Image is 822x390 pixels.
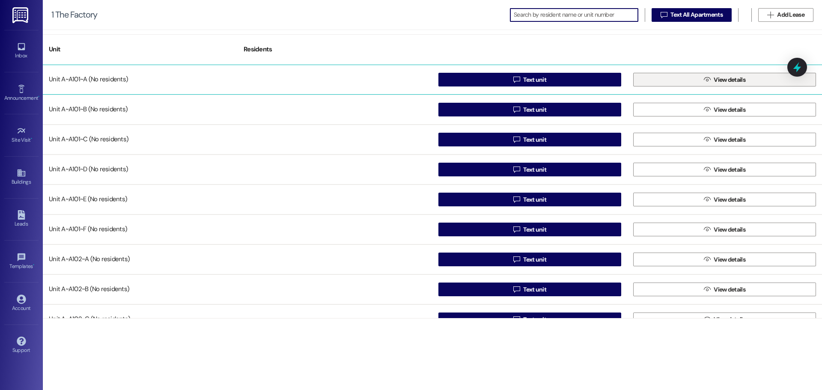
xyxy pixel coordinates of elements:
[238,39,432,60] div: Residents
[438,313,621,326] button: Text unit
[43,101,238,118] div: Unit A~A101~B (No residents)
[714,255,745,264] span: View details
[714,225,745,234] span: View details
[523,165,546,174] span: Text unit
[38,94,39,100] span: •
[714,165,745,174] span: View details
[633,283,816,296] button: View details
[31,136,32,142] span: •
[704,136,710,143] i: 
[43,251,238,268] div: Unit A~A102~A (No residents)
[523,135,546,144] span: Text unit
[513,316,520,323] i: 
[4,334,39,357] a: Support
[652,8,732,22] button: Text All Apartments
[670,10,723,19] span: Text All Apartments
[704,196,710,203] i: 
[633,73,816,86] button: View details
[714,135,745,144] span: View details
[767,12,774,18] i: 
[4,39,39,63] a: Inbox
[714,285,745,294] span: View details
[4,208,39,231] a: Leads
[438,73,621,86] button: Text unit
[704,226,710,233] i: 
[513,166,520,173] i: 
[704,316,710,323] i: 
[43,131,238,148] div: Unit A~A101~C (No residents)
[633,253,816,266] button: View details
[523,105,546,114] span: Text unit
[714,315,745,324] span: View details
[513,76,520,83] i: 
[4,250,39,273] a: Templates •
[633,103,816,116] button: View details
[633,163,816,176] button: View details
[633,133,816,146] button: View details
[12,7,30,23] img: ResiDesk Logo
[438,193,621,206] button: Text unit
[43,221,238,238] div: Unit A~A101~F (No residents)
[43,281,238,298] div: Unit A~A102~B (No residents)
[4,166,39,189] a: Buildings
[513,136,520,143] i: 
[523,195,546,204] span: Text unit
[4,292,39,315] a: Account
[714,105,745,114] span: View details
[633,223,816,236] button: View details
[438,283,621,296] button: Text unit
[704,106,710,113] i: 
[514,9,638,21] input: Search by resident name or unit number
[43,161,238,178] div: Unit A~A101~D (No residents)
[704,286,710,293] i: 
[523,315,546,324] span: Text unit
[704,166,710,173] i: 
[523,75,546,84] span: Text unit
[758,8,813,22] button: Add Lease
[661,12,667,18] i: 
[438,133,621,146] button: Text unit
[33,262,34,268] span: •
[513,226,520,233] i: 
[438,103,621,116] button: Text unit
[43,311,238,328] div: Unit A~A102~C (No residents)
[704,76,710,83] i: 
[43,71,238,88] div: Unit A~A101~A (No residents)
[513,106,520,113] i: 
[777,10,804,19] span: Add Lease
[633,193,816,206] button: View details
[513,256,520,263] i: 
[513,286,520,293] i: 
[523,285,546,294] span: Text unit
[513,196,520,203] i: 
[523,225,546,234] span: Text unit
[714,75,745,84] span: View details
[633,313,816,326] button: View details
[4,124,39,147] a: Site Visit •
[714,195,745,204] span: View details
[438,163,621,176] button: Text unit
[43,39,238,60] div: Unit
[438,253,621,266] button: Text unit
[43,191,238,208] div: Unit A~A101~E (No residents)
[51,10,97,19] div: 1 The Factory
[523,255,546,264] span: Text unit
[438,223,621,236] button: Text unit
[704,256,710,263] i: 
